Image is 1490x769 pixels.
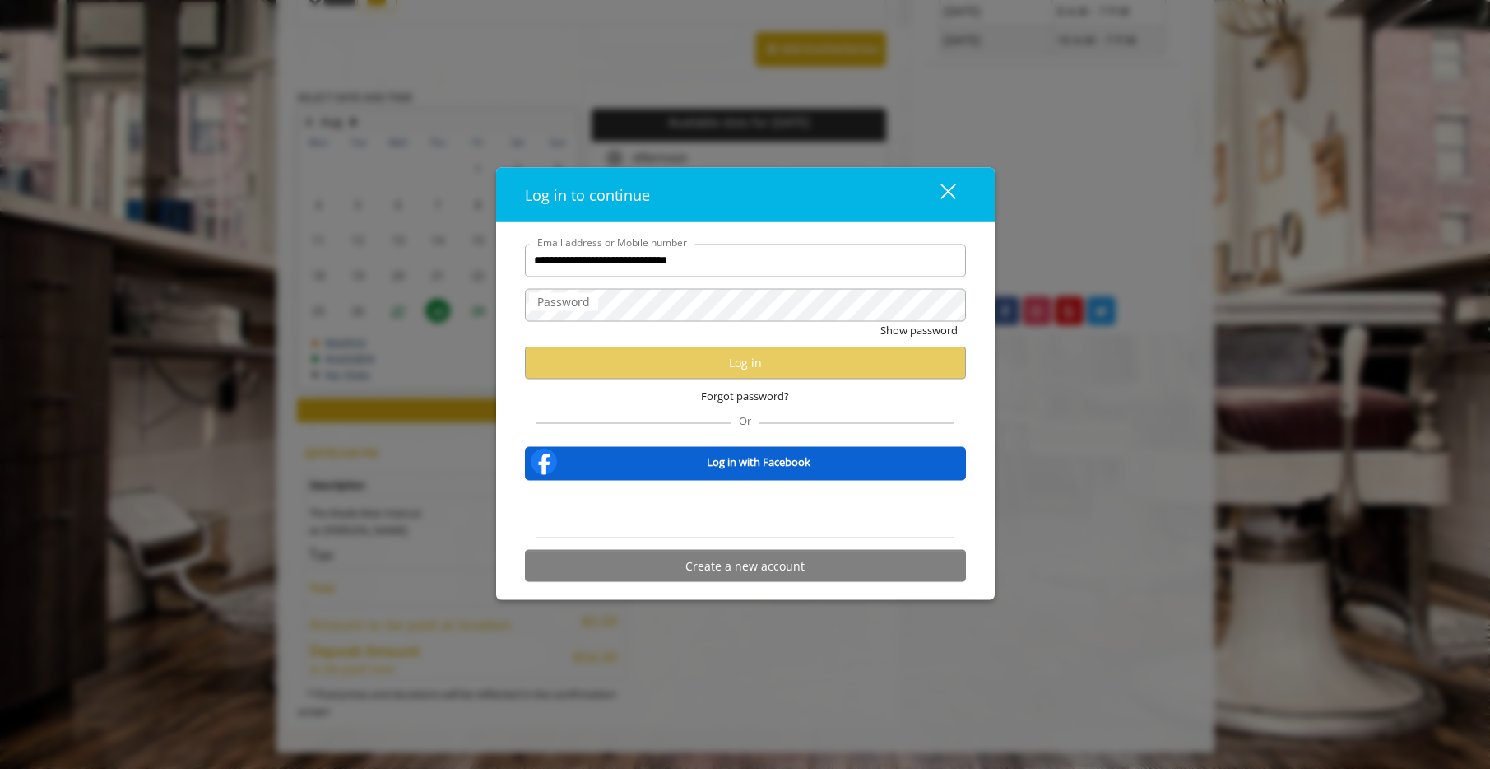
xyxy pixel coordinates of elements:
label: Email address or Mobile number [529,234,695,249]
input: Email address or Mobile number [525,244,966,277]
iframe: Sign in with Google Button [661,492,829,528]
img: facebook-logo [527,445,560,478]
button: Create a new account [525,550,966,582]
span: Or [731,413,759,428]
button: Log in [525,347,966,379]
div: close dialog [921,183,954,207]
span: Log in to continue [525,184,650,204]
button: Show password [880,321,958,338]
input: Password [525,288,966,321]
label: Password [529,292,598,310]
b: Log in with Facebook [707,453,810,470]
span: Forgot password? [701,387,789,404]
button: close dialog [910,178,966,212]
